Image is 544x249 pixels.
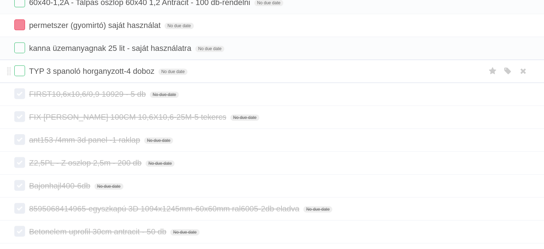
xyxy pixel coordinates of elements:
label: Done [14,88,25,99]
span: TYP 3 spanoló horganyzott-4 doboz [29,67,156,76]
label: Done [14,157,25,168]
span: 8595068414965-egyszkapú 3D 1094x1245mm-60x60mm ral6005-2db eladva [29,204,301,213]
label: Done [14,65,25,76]
span: No due date [195,46,224,52]
span: No due date [146,160,175,167]
span: No due date [303,206,332,212]
label: Star task [486,65,500,77]
span: No due date [165,23,193,29]
label: Done [14,42,25,53]
span: ant153 /4mm 3d panel -1 raklap [29,135,142,144]
span: Betonelem uprofil 30cm antracit - 50 db [29,227,168,236]
label: Done [14,203,25,214]
span: permetszer (gyomirtó) saját használat [29,21,162,30]
span: No due date [144,137,173,144]
span: No due date [230,114,259,121]
label: Done [14,19,25,30]
label: Done [14,180,25,191]
span: Z2,5PL - Z oszlop 2,5m - 200 db [29,158,143,167]
span: Bajonhajl400-6db [29,181,92,190]
span: No due date [158,68,187,75]
label: Done [14,134,25,145]
label: Done [14,226,25,236]
label: Done [14,111,25,122]
span: No due date [170,229,199,235]
span: No due date [150,91,179,98]
span: FIX [PERSON_NAME] 100CM 10,6X10,6-25M-5 tekercs [29,112,228,121]
span: FIRST10,6x10,6/0,9 10929 - 5 db [29,90,148,99]
span: kanna üzemanyagnak 25 lit - saját használatra [29,44,193,53]
span: No due date [94,183,123,190]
